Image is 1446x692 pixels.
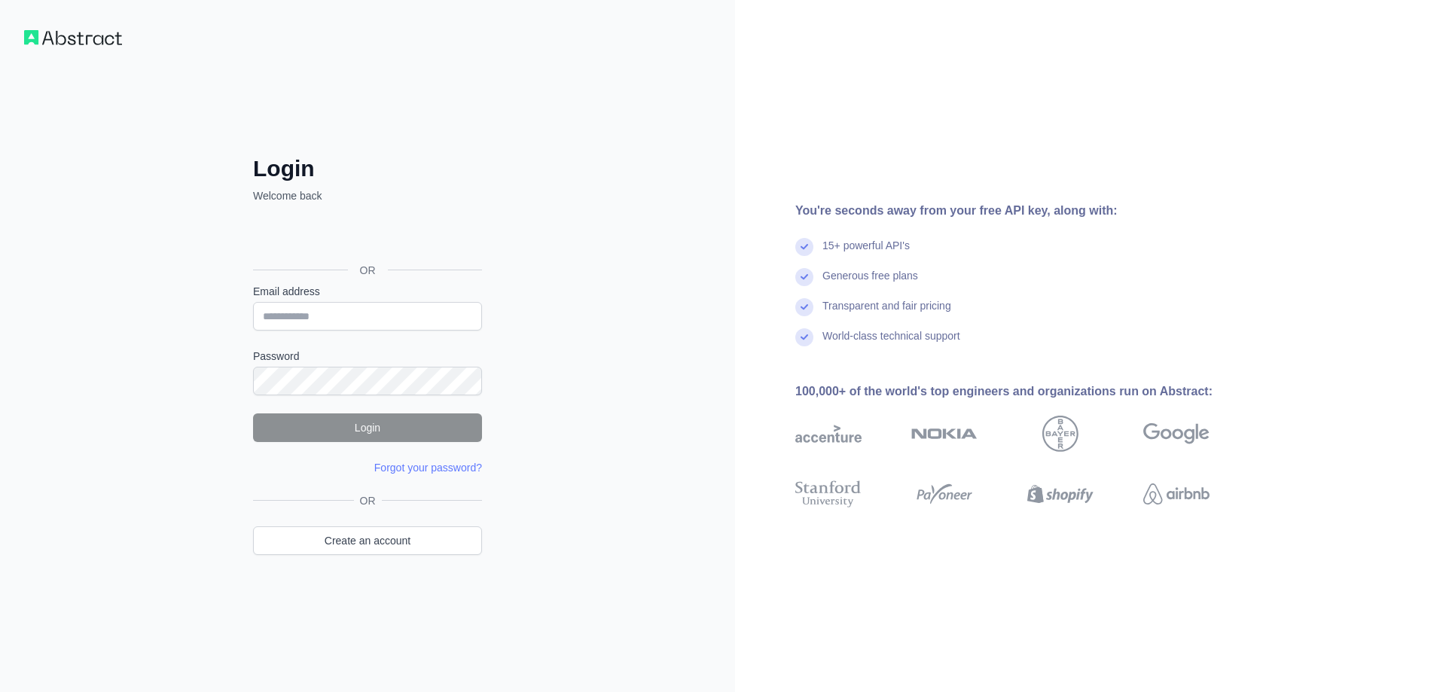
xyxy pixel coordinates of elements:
[822,268,918,298] div: Generous free plans
[1027,477,1094,511] img: shopify
[374,462,482,474] a: Forgot your password?
[822,298,951,328] div: Transparent and fair pricing
[1042,416,1078,452] img: bayer
[911,477,978,511] img: payoneer
[795,202,1258,220] div: You're seconds away from your free API key, along with:
[354,493,382,508] span: OR
[253,413,482,442] button: Login
[253,349,482,364] label: Password
[253,284,482,299] label: Email address
[253,188,482,203] p: Welcome back
[253,155,482,182] h2: Login
[795,383,1258,401] div: 100,000+ of the world's top engineers and organizations run on Abstract:
[822,238,910,268] div: 15+ powerful API's
[1143,477,1210,511] img: airbnb
[1143,416,1210,452] img: google
[795,416,862,452] img: accenture
[795,298,813,316] img: check mark
[911,416,978,452] img: nokia
[246,220,487,253] iframe: Sign in with Google Button
[795,238,813,256] img: check mark
[253,526,482,555] a: Create an account
[795,268,813,286] img: check mark
[348,263,388,278] span: OR
[795,328,813,346] img: check mark
[24,30,122,45] img: Workflow
[822,328,960,358] div: World-class technical support
[795,477,862,511] img: stanford university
